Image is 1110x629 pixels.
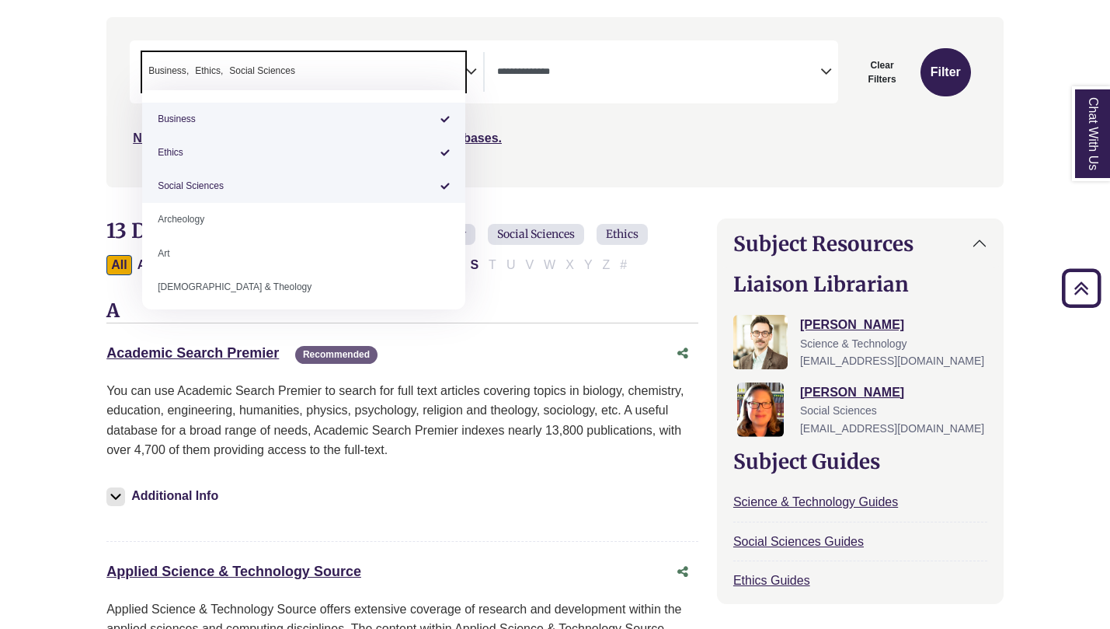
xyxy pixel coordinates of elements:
[800,404,877,417] span: Social Sciences
[148,64,189,79] span: Business
[733,574,810,587] a: Ethics Guides
[106,564,361,579] a: Applied Science & Technology Source
[133,131,502,145] a: Not sure where to start? Check our Recommended Databases.
[229,64,295,79] span: Social Sciences
[667,557,698,587] button: Share this database
[106,218,341,243] span: 13 Databases Found for:
[847,48,917,96] button: Clear Filters
[800,337,907,350] span: Science & Technology
[106,255,131,275] button: All
[800,355,984,367] span: [EMAIL_ADDRESS][DOMAIN_NAME]
[733,495,898,508] a: Science & Technology Guides
[106,485,223,507] button: Additional Info
[133,255,151,275] button: Filter Results A
[298,67,305,79] textarea: Search
[295,346,378,364] span: Recommended
[800,386,904,399] a: [PERSON_NAME]
[142,271,465,304] li: [DEMOGRAPHIC_DATA] & Theology
[142,237,465,271] li: Art
[733,449,987,473] h2: Subject Guides
[497,67,820,79] textarea: Search
[142,64,189,79] li: Business
[223,64,295,79] li: Social Sciences
[800,318,904,331] a: [PERSON_NAME]
[733,315,788,369] img: Greg Rosauer
[920,48,971,96] button: Submit for Search Results
[465,255,483,275] button: Filter Results S
[142,103,465,136] li: Business
[195,64,223,79] span: Ethics
[667,339,698,369] button: Share this database
[597,224,648,245] span: Ethics
[733,535,864,548] a: Social Sciences Guides
[106,381,698,460] p: You can use Academic Search Premier to search for full text articles covering topics in biology, ...
[106,257,633,271] div: Alpha-list to filter by first letter of database name
[737,383,784,437] img: Jessica Moore
[718,219,1003,268] button: Subject Resources
[142,136,465,169] li: Ethics
[142,169,465,203] li: Social Sciences
[106,345,279,361] a: Academic Search Premier
[106,300,698,323] h3: A
[800,422,984,435] span: [EMAIL_ADDRESS][DOMAIN_NAME]
[189,64,223,79] li: Ethics
[1056,278,1106,299] a: Back to Top
[106,17,1004,187] nav: Search filters
[142,203,465,236] li: Archeology
[733,272,987,296] h2: Liaison Librarian
[488,224,584,245] span: Social Sciences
